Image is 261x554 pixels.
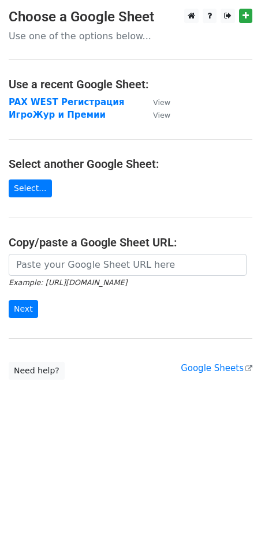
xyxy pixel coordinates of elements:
a: View [141,97,170,107]
p: Use one of the options below... [9,30,252,42]
input: Next [9,300,38,318]
h4: Use a recent Google Sheet: [9,77,252,91]
small: Example: [URL][DOMAIN_NAME] [9,278,127,287]
small: View [153,111,170,119]
a: Google Sheets [181,363,252,373]
a: Need help? [9,362,65,380]
h4: Copy/paste a Google Sheet URL: [9,235,252,249]
a: PAX WEST Регистрация [9,97,124,107]
input: Paste your Google Sheet URL here [9,254,247,276]
a: View [141,110,170,120]
h3: Choose a Google Sheet [9,9,252,25]
a: ИгроЖур и Премии [9,110,106,120]
h4: Select another Google Sheet: [9,157,252,171]
a: Select... [9,179,52,197]
small: View [153,98,170,107]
